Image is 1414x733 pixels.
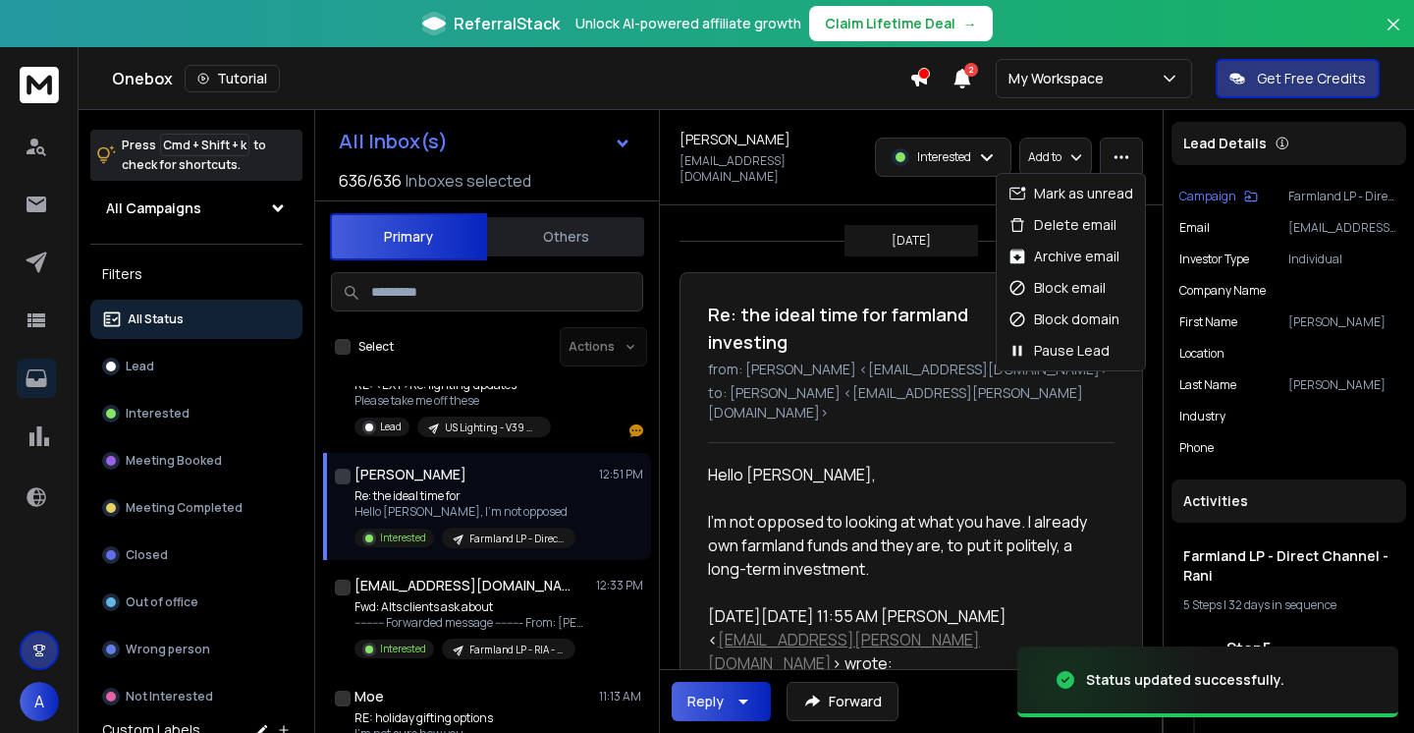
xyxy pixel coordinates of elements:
p: Lead [126,359,154,374]
p: Meeting Booked [126,453,222,469]
p: Phone [1179,440,1214,456]
p: Re: the ideal time for [354,488,575,504]
p: Lead Details [1183,134,1267,153]
label: Select [358,339,394,355]
span: ReferralStack [454,12,560,35]
p: Lead [380,420,402,434]
p: Farmland LP - RIA - September FLP List - Rani [469,643,564,657]
h3: Inboxes selected [406,169,531,193]
p: [EMAIL_ADDRESS][DOMAIN_NAME] [680,153,863,185]
p: Investor Type [1179,252,1249,267]
p: Email [1179,220,1210,236]
p: Fwd: Alts clients ask about [354,599,590,615]
p: Unlock AI-powered affiliate growth [575,14,801,33]
p: Please take me off these [354,393,551,409]
p: [PERSON_NAME] [1288,377,1398,393]
p: location [1179,346,1224,362]
span: Cmd + Shift + k [160,134,249,156]
div: Pause Lead [1008,341,1110,361]
button: Primary [330,213,487,260]
div: Hello [PERSON_NAME], [708,463,1099,486]
p: Farmland LP - Direct Channel - Rani [469,532,564,546]
h3: Filters [90,260,302,288]
p: to: [PERSON_NAME] <[EMAIL_ADDRESS][PERSON_NAME][DOMAIN_NAME]> [708,383,1115,423]
span: → [963,14,977,33]
button: Close banner [1381,12,1406,59]
span: A [20,682,59,721]
p: Wrong person [126,642,210,657]
h1: Re: the ideal time for farmland investing [708,301,990,356]
p: [PERSON_NAME] [1288,314,1398,330]
h1: [PERSON_NAME] [680,130,790,149]
p: 11:13 AM [599,689,643,705]
p: Hello [PERSON_NAME], I'm not opposed [354,504,575,520]
p: [EMAIL_ADDRESS][DOMAIN_NAME] [1288,220,1398,236]
p: industry [1179,409,1225,424]
h1: All Inbox(s) [339,132,448,151]
p: ---------- Forwarded message --------- From: [PERSON_NAME] [354,615,590,631]
div: Onebox [112,65,909,92]
span: 32 days in sequence [1228,596,1336,613]
p: Get Free Credits [1257,69,1366,88]
p: My Workspace [1008,69,1112,88]
p: Add to [1028,149,1061,165]
p: [DATE] [892,233,931,249]
div: Reply [687,692,724,711]
p: from: [PERSON_NAME] <[EMAIL_ADDRESS][DOMAIN_NAME]> [708,360,1115,379]
div: Archive email [1008,247,1119,266]
p: Press to check for shortcuts. [122,136,266,175]
div: Mark as unread [1008,184,1133,203]
a: [EMAIL_ADDRESS][PERSON_NAME][DOMAIN_NAME] [708,629,980,674]
p: All Status [128,311,184,327]
p: 12:51 PM [599,467,643,482]
button: Tutorial [185,65,280,92]
p: Last Name [1179,377,1236,393]
p: Not Interested [126,689,213,705]
h1: [PERSON_NAME] [354,465,466,484]
h1: [EMAIL_ADDRESS][DOMAIN_NAME] [354,576,571,595]
p: Interested [380,642,426,656]
p: Interested [126,406,190,422]
p: Individual [1288,252,1398,267]
p: Interested [380,531,426,545]
h1: All Campaigns [106,198,201,218]
button: Claim Lifetime Deal [809,6,993,41]
h1: Moe [354,687,384,706]
div: Activities [1171,479,1406,523]
span: 636 / 636 [339,169,402,193]
p: Meeting Completed [126,500,243,516]
div: [DATE][DATE] 11:55 AM [PERSON_NAME] < > wrote: [708,604,1099,675]
span: 2 [964,63,978,77]
p: Out of office [126,594,198,610]
span: 5 Steps [1183,596,1222,613]
p: RE: holiday gifting options [354,710,551,726]
p: Company Name [1179,283,1266,299]
p: US Lighting - V39 Messaging > Savings 2025 - Industry: open - [PERSON_NAME] [445,421,539,435]
div: Block domain [1008,310,1119,329]
button: Others [487,215,644,258]
p: Closed [126,547,168,563]
p: Campaign [1179,189,1236,204]
div: | [1183,597,1394,613]
div: Delete email [1008,215,1116,235]
p: First Name [1179,314,1237,330]
button: Forward [787,682,898,721]
p: 12:33 PM [596,578,643,593]
div: Block email [1008,278,1106,298]
p: Farmland LP - Direct Channel - Rani [1288,189,1398,204]
h1: Farmland LP - Direct Channel - Rani [1183,546,1394,586]
p: Interested [917,149,971,165]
